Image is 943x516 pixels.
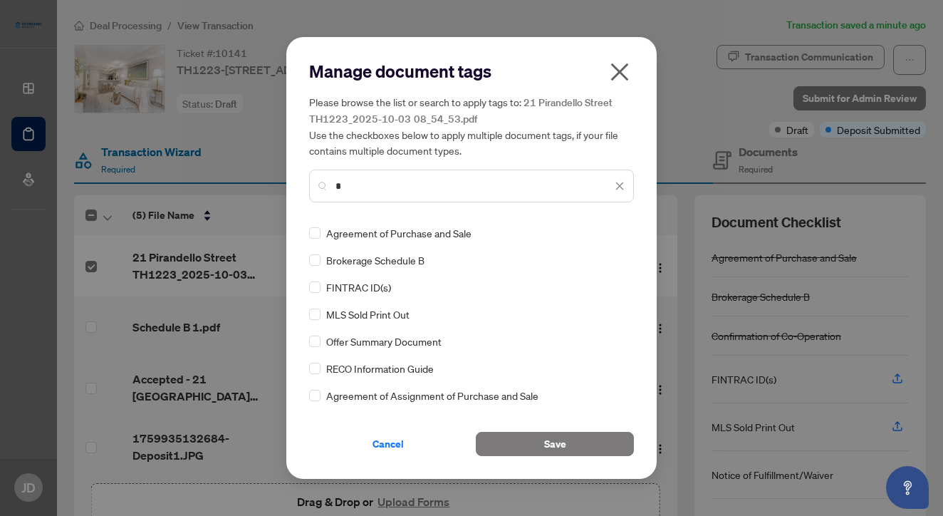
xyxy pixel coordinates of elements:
[544,433,566,455] span: Save
[326,306,410,322] span: MLS Sold Print Out
[326,361,434,376] span: RECO Information Guide
[326,334,442,349] span: Offer Summary Document
[309,432,467,456] button: Cancel
[372,433,404,455] span: Cancel
[476,432,634,456] button: Save
[608,61,631,83] span: close
[309,60,634,83] h2: Manage document tags
[886,466,929,509] button: Open asap
[326,279,391,295] span: FINTRAC ID(s)
[326,252,424,268] span: Brokerage Schedule B
[326,225,471,241] span: Agreement of Purchase and Sale
[326,388,538,403] span: Agreement of Assignment of Purchase and Sale
[309,94,634,158] h5: Please browse the list or search to apply tags to: Use the checkboxes below to apply multiple doc...
[615,181,625,191] span: close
